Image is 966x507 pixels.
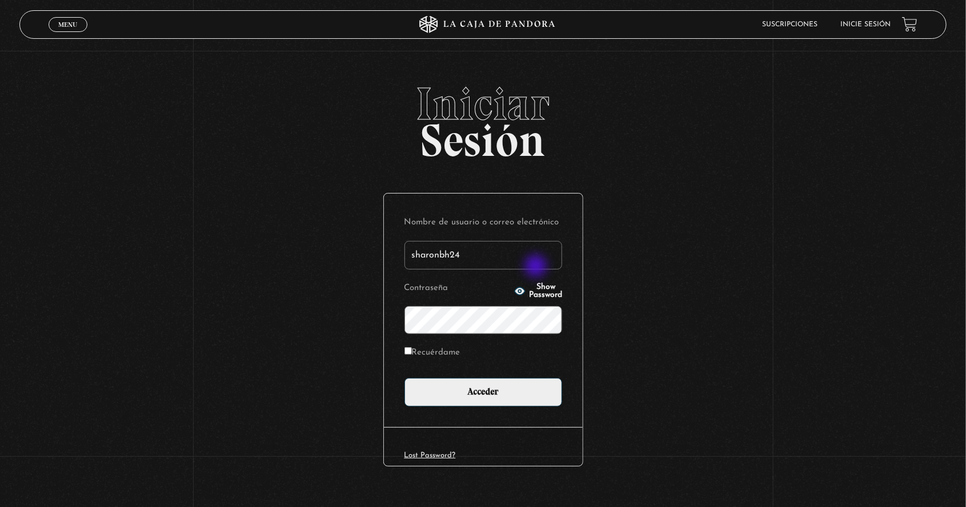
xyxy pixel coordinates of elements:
[404,344,460,362] label: Recuérdame
[19,81,947,154] h2: Sesión
[762,21,817,28] a: Suscripciones
[404,347,412,355] input: Recuérdame
[902,17,917,32] a: View your shopping cart
[404,378,562,407] input: Acceder
[19,81,947,127] span: Iniciar
[840,21,891,28] a: Inicie sesión
[58,21,77,28] span: Menu
[54,31,81,39] span: Cerrar
[404,214,562,232] label: Nombre de usuario o correo electrónico
[404,280,511,297] label: Contraseña
[529,283,562,299] span: Show Password
[404,452,456,459] a: Lost Password?
[514,283,562,299] button: Show Password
